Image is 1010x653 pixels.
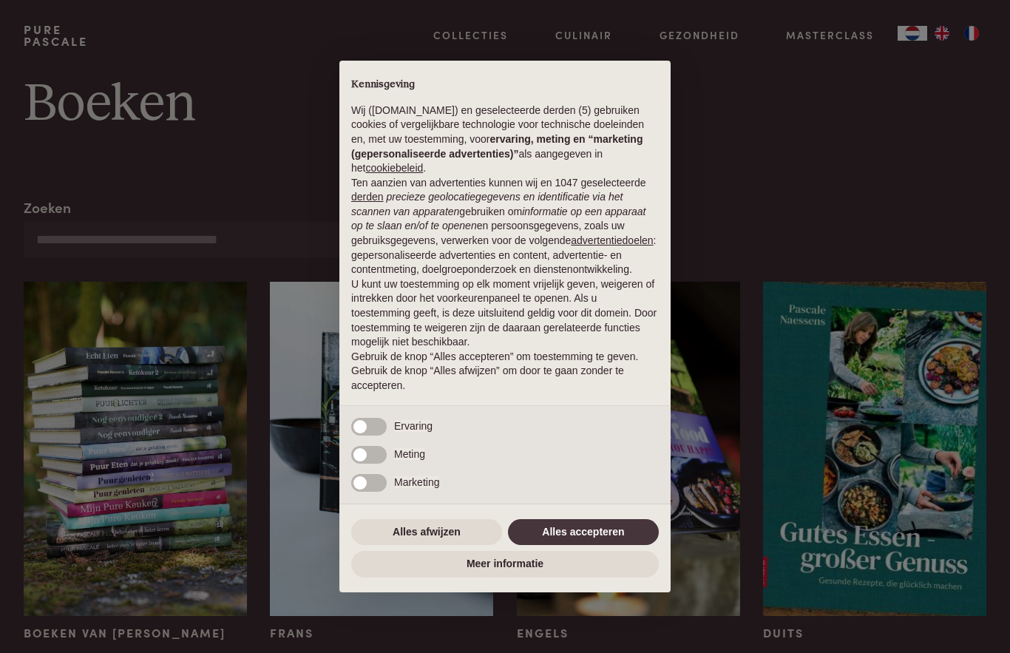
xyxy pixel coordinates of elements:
[394,448,425,460] span: Meting
[351,519,502,546] button: Alles afwijzen
[351,206,646,232] em: informatie op een apparaat op te slaan en/of te openen
[571,234,653,248] button: advertentiedoelen
[351,78,659,92] h2: Kennisgeving
[351,551,659,578] button: Meer informatie
[508,519,659,546] button: Alles accepteren
[351,133,643,160] strong: ervaring, meting en “marketing (gepersonaliseerde advertenties)”
[394,476,439,488] span: Marketing
[351,277,659,350] p: U kunt uw toestemming op elk moment vrijelijk geven, weigeren of intrekken door het voorkeurenpan...
[351,176,659,277] p: Ten aanzien van advertenties kunnen wij en 1047 geselecteerde gebruiken om en persoonsgegevens, z...
[351,191,623,217] em: precieze geolocatiegegevens en identificatie via het scannen van apparaten
[394,420,433,432] span: Ervaring
[365,162,423,174] a: cookiebeleid
[351,104,659,176] p: Wij ([DOMAIN_NAME]) en geselecteerde derden (5) gebruiken cookies of vergelijkbare technologie vo...
[351,190,384,205] button: derden
[351,350,659,393] p: Gebruik de knop “Alles accepteren” om toestemming te geven. Gebruik de knop “Alles afwijzen” om d...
